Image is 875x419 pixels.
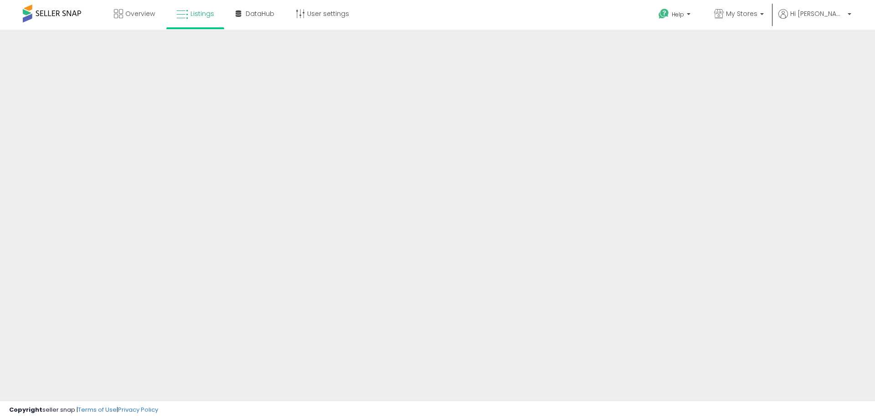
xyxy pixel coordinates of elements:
a: Help [651,1,700,30]
span: Help [672,10,684,18]
a: Terms of Use [78,405,117,414]
strong: Copyright [9,405,42,414]
span: Hi [PERSON_NAME] [790,9,845,18]
span: DataHub [246,9,274,18]
a: Privacy Policy [118,405,158,414]
span: Listings [190,9,214,18]
i: Get Help [658,8,669,20]
span: Overview [125,9,155,18]
a: Hi [PERSON_NAME] [778,9,851,30]
div: seller snap | | [9,406,158,414]
span: My Stores [726,9,757,18]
